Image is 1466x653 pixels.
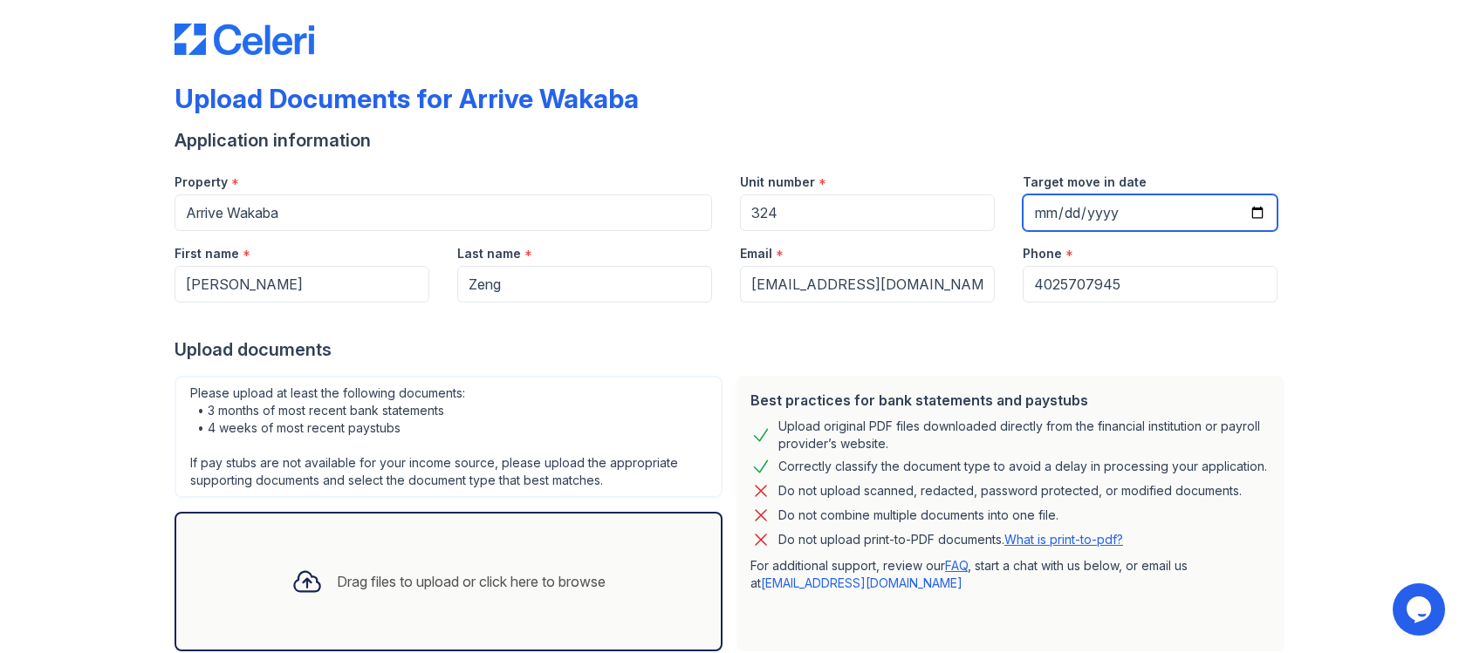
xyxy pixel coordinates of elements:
[740,245,772,262] label: Email
[175,83,639,114] div: Upload Documents for Arrive Wakaba
[740,173,815,191] label: Unit number
[175,24,314,55] img: CE_Logo_Blue-a8612792a0a2168367f1c8372b55b34899dd931a85d93a1a3d3e32e68fde9ad4.png
[778,505,1058,526] div: Do not combine multiple documents into one file.
[457,245,521,262] label: Last name
[175,376,723,498] div: Please upload at least the following documents: • 3 months of most recent bank statements • 4 wee...
[750,557,1271,592] p: For additional support, review our , start a chat with us below, or email us at
[175,173,228,191] label: Property
[778,480,1242,501] div: Do not upload scanned, redacted, password protected, or modified documents.
[337,571,606,592] div: Drag files to upload or click here to browse
[778,531,1123,548] p: Do not upload print-to-PDF documents.
[1004,532,1123,547] a: What is print-to-pdf?
[175,245,239,262] label: First name
[761,575,962,590] a: [EMAIL_ADDRESS][DOMAIN_NAME]
[175,337,1291,362] div: Upload documents
[1023,245,1062,262] label: Phone
[945,558,968,573] a: FAQ
[1393,583,1449,636] iframe: chat widget
[750,390,1271,411] div: Best practices for bank statements and paystubs
[778,456,1267,477] div: Correctly classify the document type to avoid a delay in processing your application.
[778,418,1271,452] div: Upload original PDF files downloaded directly from the financial institution or payroll provider’...
[175,128,1291,153] div: Application information
[1023,173,1147,191] label: Target move in date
